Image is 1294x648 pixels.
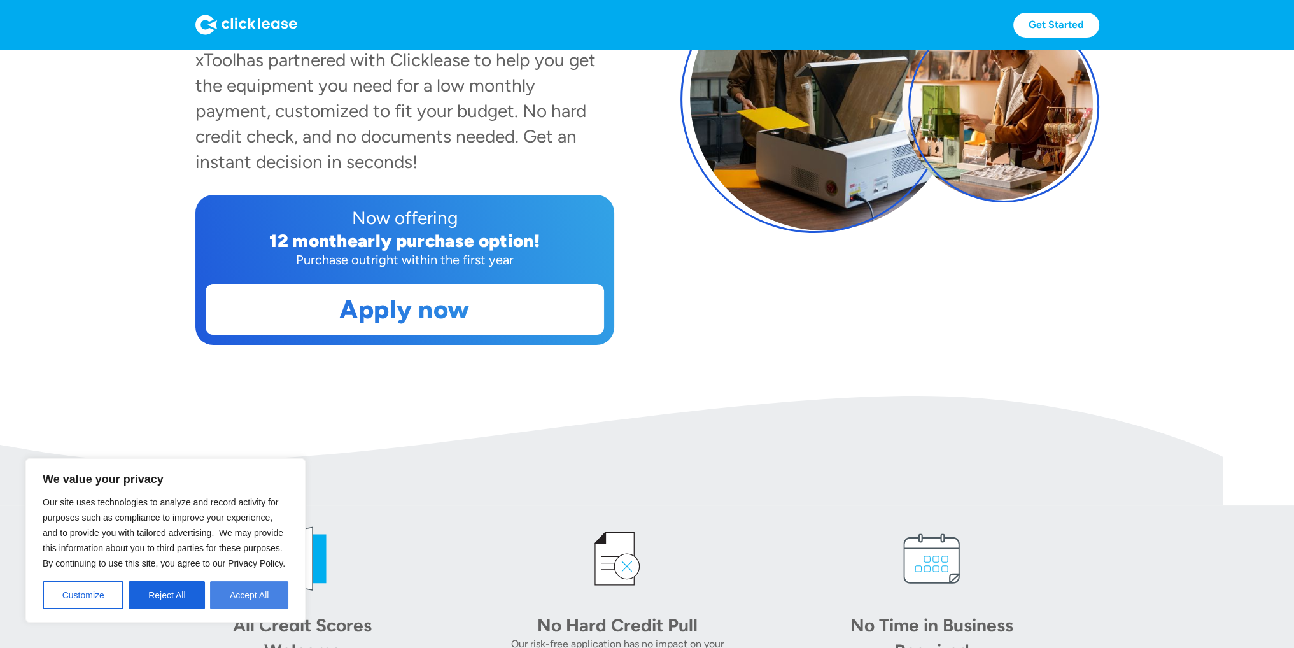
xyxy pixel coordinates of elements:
div: Now offering [206,205,604,230]
img: Logo [195,15,297,35]
button: Reject All [129,581,205,609]
div: has partnered with Clicklease to help you get the equipment you need for a low monthly payment, c... [195,49,596,173]
a: Get Started [1013,13,1099,38]
div: xTool [195,49,236,71]
div: 12 month [269,230,348,251]
div: Purchase outright within the first year [206,251,604,269]
div: early purchase option! [348,230,540,251]
div: We value your privacy [25,458,306,623]
span: Our site uses technologies to analyze and record activity for purposes such as compliance to impr... [43,497,285,568]
button: Accept All [210,581,288,609]
a: Apply now [206,285,603,334]
p: We value your privacy [43,472,288,487]
button: Customize [43,581,123,609]
img: credit icon [579,521,656,597]
div: No Hard Credit Pull [528,612,707,638]
img: calendar icon [894,521,970,597]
